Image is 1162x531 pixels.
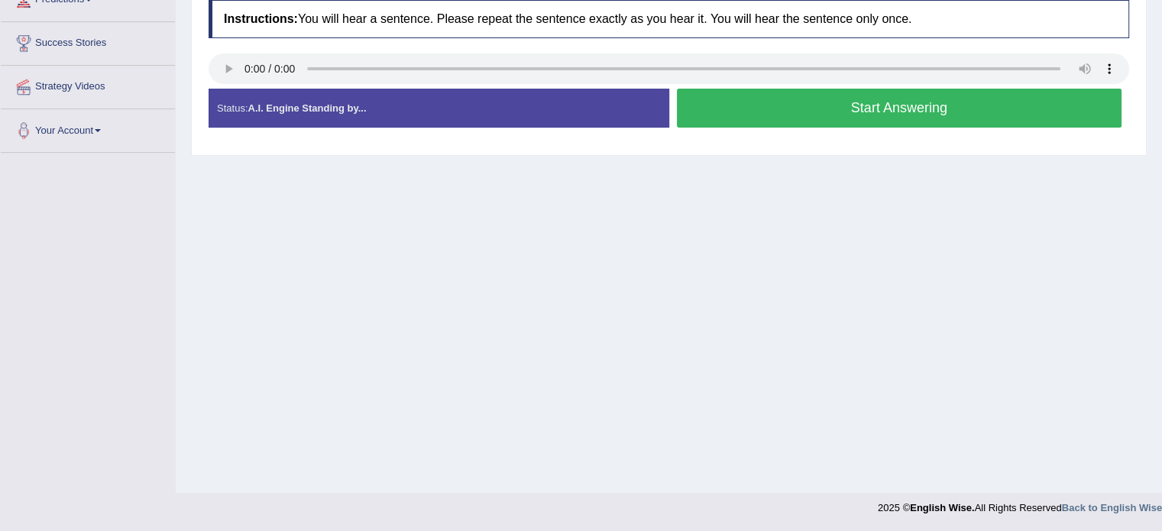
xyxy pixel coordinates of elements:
[224,12,298,25] b: Instructions:
[209,89,669,128] div: Status:
[677,89,1122,128] button: Start Answering
[248,102,366,114] strong: A.I. Engine Standing by...
[1062,502,1162,513] a: Back to English Wise
[1,22,175,60] a: Success Stories
[910,502,974,513] strong: English Wise.
[1,109,175,147] a: Your Account
[878,493,1162,515] div: 2025 © All Rights Reserved
[1,66,175,104] a: Strategy Videos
